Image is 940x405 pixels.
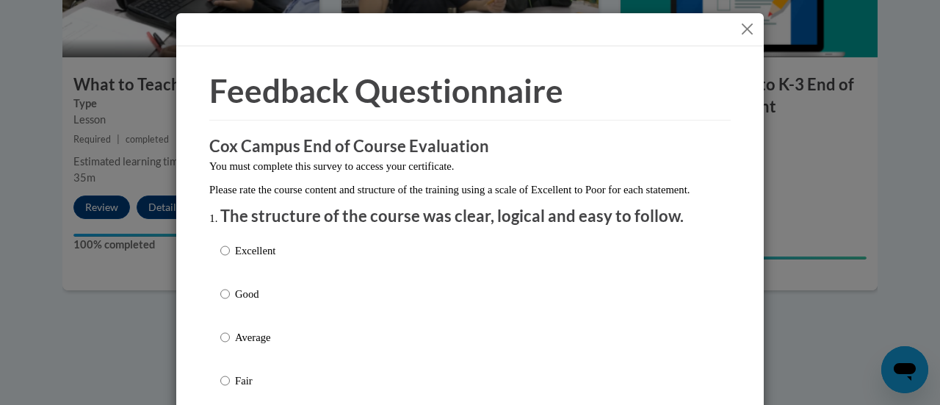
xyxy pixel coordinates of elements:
p: Good [235,286,275,302]
button: Close [738,20,756,38]
p: Please rate the course content and structure of the training using a scale of Excellent to Poor f... [209,182,731,198]
input: Excellent [220,243,230,259]
input: Average [220,329,230,345]
span: Feedback Questionnaire [209,71,563,110]
p: The structure of the course was clear, logical and easy to follow. [220,205,720,228]
p: Average [235,329,275,345]
h3: Cox Campus End of Course Evaluation [209,135,731,158]
p: Excellent [235,243,275,259]
input: Good [220,286,230,302]
p: Fair [235,373,275,389]
p: You must complete this survey to access your certificate. [209,158,731,174]
input: Fair [220,373,230,389]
